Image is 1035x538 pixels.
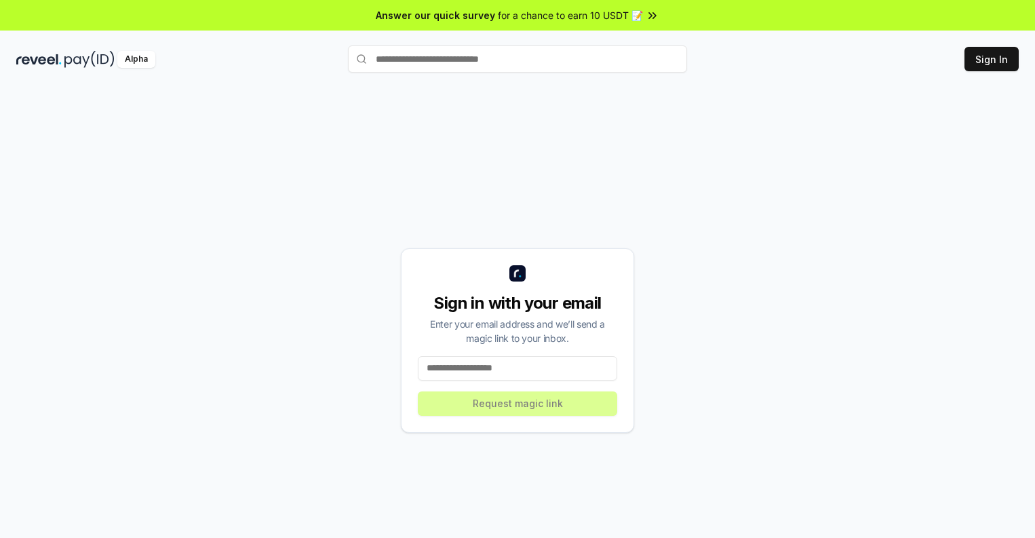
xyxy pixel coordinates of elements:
[64,51,115,68] img: pay_id
[376,8,495,22] span: Answer our quick survey
[418,317,617,345] div: Enter your email address and we’ll send a magic link to your inbox.
[498,8,643,22] span: for a chance to earn 10 USDT 📝
[964,47,1019,71] button: Sign In
[16,51,62,68] img: reveel_dark
[509,265,526,282] img: logo_small
[117,51,155,68] div: Alpha
[418,292,617,314] div: Sign in with your email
